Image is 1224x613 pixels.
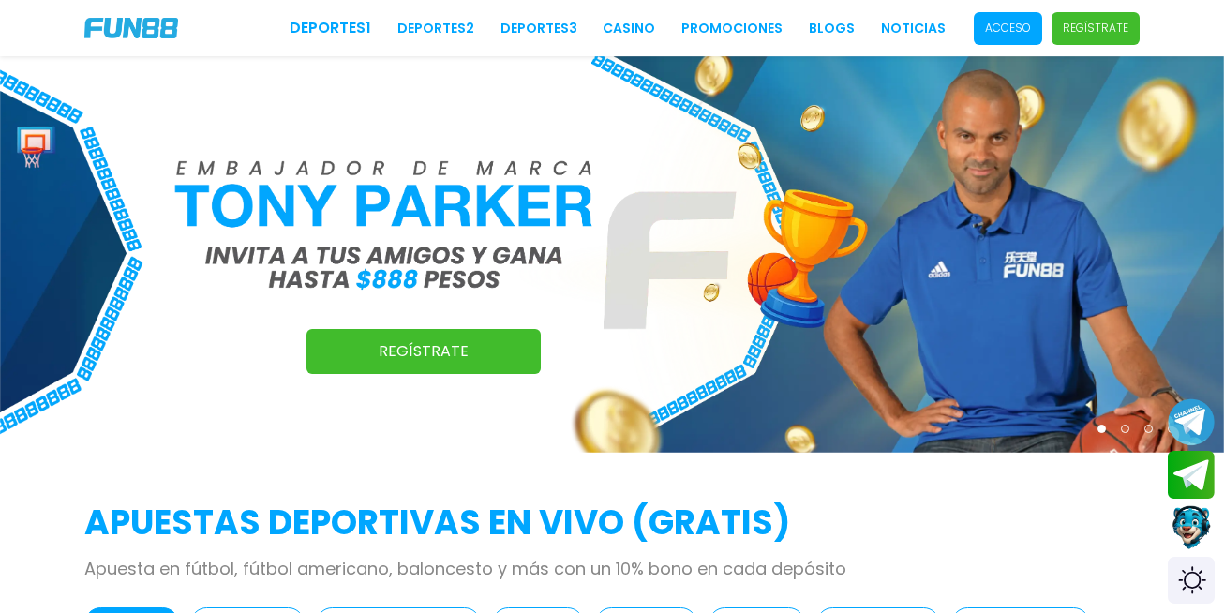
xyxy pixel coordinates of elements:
button: Join telegram channel [1168,397,1215,446]
h2: APUESTAS DEPORTIVAS EN VIVO (gratis) [84,498,1140,548]
a: Promociones [681,19,783,38]
a: Deportes3 [500,19,577,38]
button: Contact customer service [1168,503,1215,552]
a: NOTICIAS [881,19,946,38]
a: Deportes1 [290,17,371,39]
img: Company Logo [84,18,178,38]
p: Regístrate [1063,20,1128,37]
p: Acceso [985,20,1031,37]
a: CASINO [603,19,655,38]
a: Regístrate [306,329,541,374]
a: BLOGS [809,19,855,38]
p: Apuesta en fútbol, fútbol americano, baloncesto y más con un 10% bono en cada depósito [84,556,1140,581]
a: Deportes2 [397,19,474,38]
div: Switch theme [1168,557,1215,604]
button: Join telegram [1168,451,1215,500]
